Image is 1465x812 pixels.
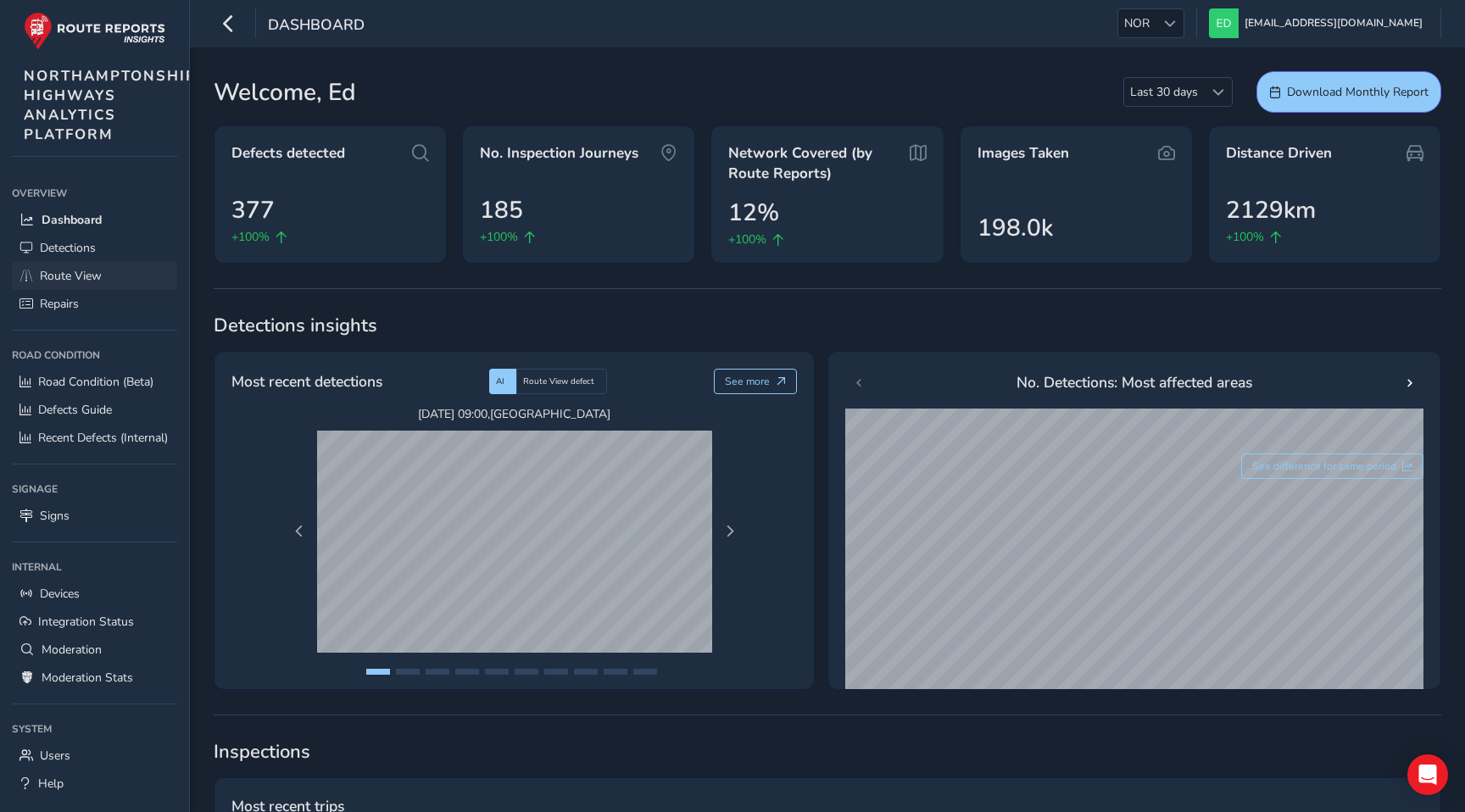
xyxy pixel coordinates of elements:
span: Users [40,748,70,764]
button: Page 3 [426,669,449,675]
span: Dashboard [42,212,102,228]
button: See difference for same period [1241,453,1424,479]
span: Distance Driven [1226,143,1332,164]
span: [DATE] 09:00 , [GEOGRAPHIC_DATA] [317,406,712,422]
button: Previous Page [287,520,311,543]
span: Detections [40,240,96,256]
span: Integration Status [38,614,134,630]
a: Moderation Stats [12,664,177,692]
a: Devices [12,580,177,608]
span: Moderation [42,642,102,658]
span: 185 [480,192,523,228]
button: See more [714,369,798,394]
span: +100% [480,228,518,246]
a: Road Condition (Beta) [12,368,177,396]
a: Moderation [12,636,177,664]
span: See more [725,375,770,388]
a: Users [12,742,177,770]
span: +100% [231,228,270,246]
span: +100% [728,231,766,248]
a: Route View [12,262,177,290]
span: Signs [40,508,70,524]
span: Recent Defects (Internal) [38,430,168,446]
span: Road Condition (Beta) [38,374,153,390]
a: Dashboard [12,206,177,234]
div: Signage [12,476,177,502]
span: +100% [1226,228,1264,246]
button: Page 10 [633,669,657,675]
span: Detections insights [214,313,1441,338]
div: System [12,716,177,742]
span: 377 [231,192,275,228]
a: Integration Status [12,608,177,636]
span: Images Taken [978,143,1069,164]
span: [EMAIL_ADDRESS][DOMAIN_NAME] [1245,8,1423,38]
span: 2129km [1226,192,1316,228]
span: Most recent detections [231,370,382,392]
a: Defects Guide [12,396,177,424]
span: Devices [40,586,80,602]
button: Page 8 [574,669,598,675]
div: Internal [12,554,177,580]
span: NOR [1118,9,1156,37]
button: Download Monthly Report [1256,71,1441,113]
span: Dashboard [268,14,365,38]
div: Road Condition [12,342,177,368]
a: Detections [12,234,177,262]
span: 198.0k [978,210,1053,246]
span: Download Monthly Report [1287,84,1429,100]
button: Page 5 [485,669,509,675]
button: Page 1 [366,669,390,675]
div: Overview [12,181,177,206]
button: Next Page [718,520,742,543]
div: AI [489,369,516,394]
span: Welcome, Ed [214,75,356,110]
span: NORTHAMPTONSHIRE HIGHWAYS ANALYTICS PLATFORM [24,66,208,144]
span: Moderation Stats [42,670,133,686]
span: See difference for same period [1252,459,1396,473]
img: rr logo [24,12,165,50]
span: Route View defect [523,375,594,387]
a: Help [12,770,177,798]
span: Defects Guide [38,402,112,418]
span: Help [38,776,64,792]
span: Repairs [40,296,79,312]
span: No. Inspection Journeys [480,143,638,164]
span: Defects detected [231,143,345,164]
span: Route View [40,268,102,284]
button: Page 6 [515,669,538,675]
div: Open Intercom Messenger [1407,754,1448,795]
button: Page 7 [544,669,568,675]
img: diamond-layout [1209,8,1239,38]
button: Page 4 [455,669,479,675]
a: Repairs [12,290,177,318]
span: Last 30 days [1124,78,1204,106]
span: Network Covered (by Route Reports) [728,143,906,183]
span: Inspections [214,739,1441,765]
a: Recent Defects (Internal) [12,424,177,452]
span: No. Detections: Most affected areas [1017,371,1252,393]
button: Page 9 [604,669,627,675]
button: Page 2 [396,669,420,675]
button: [EMAIL_ADDRESS][DOMAIN_NAME] [1209,8,1429,38]
div: Route View defect [516,369,607,394]
span: AI [496,375,504,387]
a: Signs [12,502,177,530]
span: 12% [728,195,779,231]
